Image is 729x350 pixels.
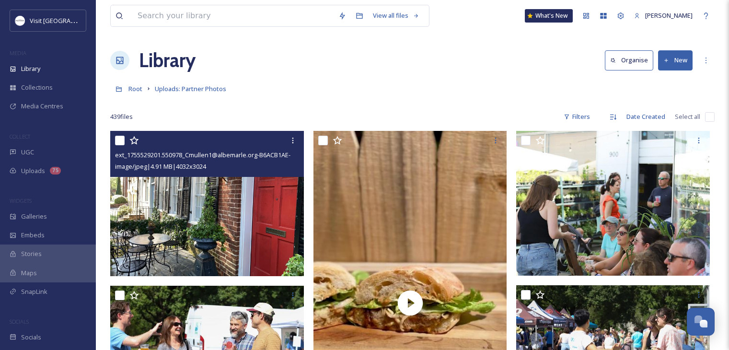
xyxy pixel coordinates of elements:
[10,133,30,140] span: COLLECT
[21,166,45,175] span: Uploads
[21,212,47,221] span: Galleries
[110,112,133,121] span: 439 file s
[128,84,142,93] span: Root
[10,197,32,204] span: WIDGETS
[605,50,653,70] button: Organise
[21,333,41,342] span: Socials
[622,107,670,126] div: Date Created
[687,308,715,336] button: Open Chat
[21,64,40,73] span: Library
[21,268,37,278] span: Maps
[115,162,206,171] span: image/jpeg | 4.91 MB | 4032 x 3024
[21,148,34,157] span: UGC
[658,50,693,70] button: New
[629,6,697,25] a: [PERSON_NAME]
[139,46,196,75] a: Library
[645,11,693,20] span: [PERSON_NAME]
[133,5,334,26] input: Search your library
[21,287,47,296] span: SnapLink
[525,9,573,23] a: What's New
[115,150,396,159] span: ext_1755529201.550978_Cmullen1@albemarle.org-B6ACB1AE-B0D1-4ECB-A1E0-F1D37D64557D.jpeg
[559,107,595,126] div: Filters
[21,102,63,111] span: Media Centres
[21,231,45,240] span: Embeds
[50,167,61,175] div: 75
[21,249,42,258] span: Stories
[110,131,304,276] img: ext_1755529201.550978_Cmullen1@albemarle.org-B6ACB1AE-B0D1-4ECB-A1E0-F1D37D64557D.jpeg
[15,16,25,25] img: Circle%20Logo.png
[10,49,26,57] span: MEDIA
[516,131,710,276] img: ext_1747160446.037331_-IMG_5581.jpeg
[155,84,226,93] span: Uploads: Partner Photos
[368,6,424,25] a: View all files
[30,16,104,25] span: Visit [GEOGRAPHIC_DATA]
[605,50,658,70] a: Organise
[155,83,226,94] a: Uploads: Partner Photos
[675,112,700,121] span: Select all
[21,83,53,92] span: Collections
[128,83,142,94] a: Root
[10,318,29,325] span: SOCIALS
